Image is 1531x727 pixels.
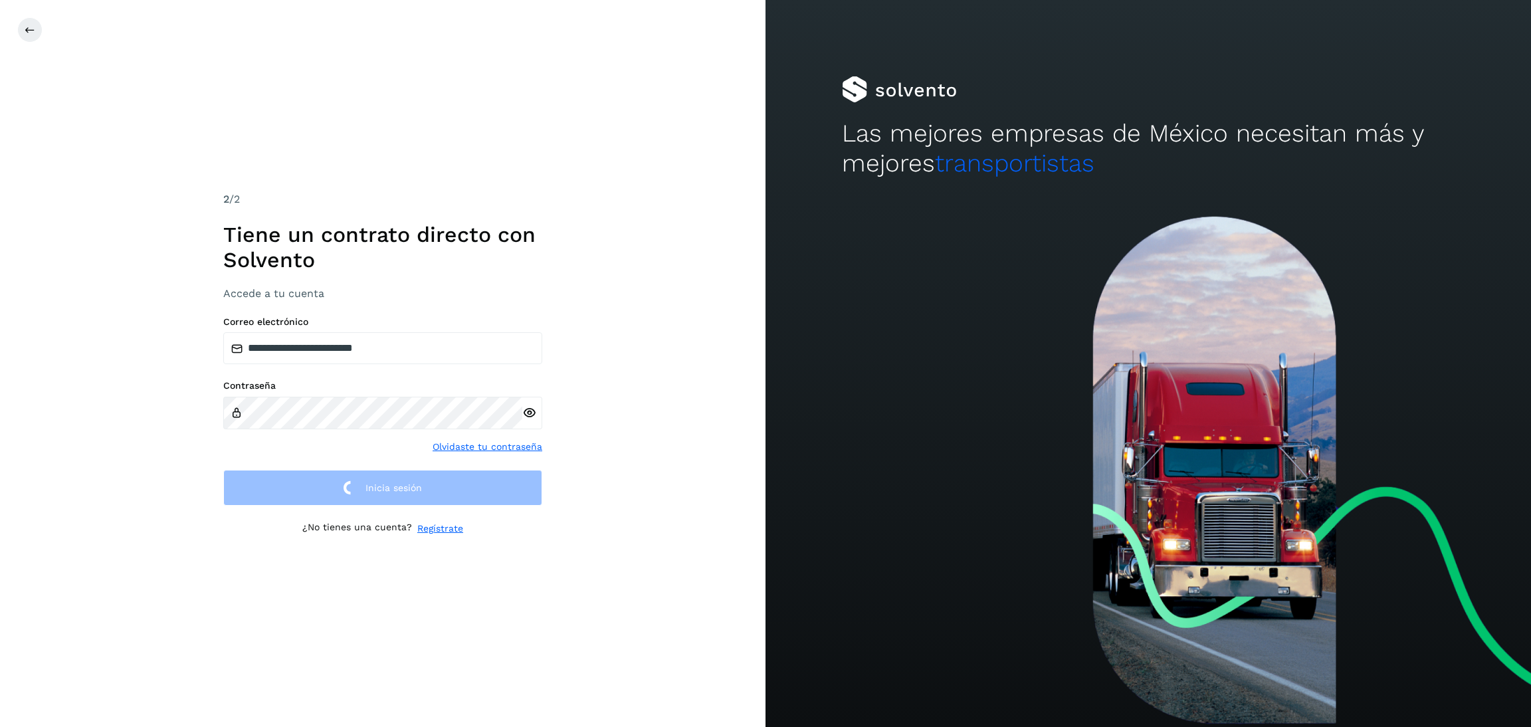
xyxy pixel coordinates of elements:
[223,380,542,391] label: Contraseña
[223,316,542,328] label: Correo electrónico
[365,483,422,492] span: Inicia sesión
[842,119,1455,178] h2: Las mejores empresas de México necesitan más y mejores
[223,470,542,506] button: Inicia sesión
[417,522,463,536] a: Regístrate
[223,193,229,205] span: 2
[223,222,542,273] h1: Tiene un contrato directo con Solvento
[302,522,412,536] p: ¿No tienes una cuenta?
[433,440,542,454] a: Olvidaste tu contraseña
[223,287,542,300] h3: Accede a tu cuenta
[935,149,1094,177] span: transportistas
[223,191,542,207] div: /2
